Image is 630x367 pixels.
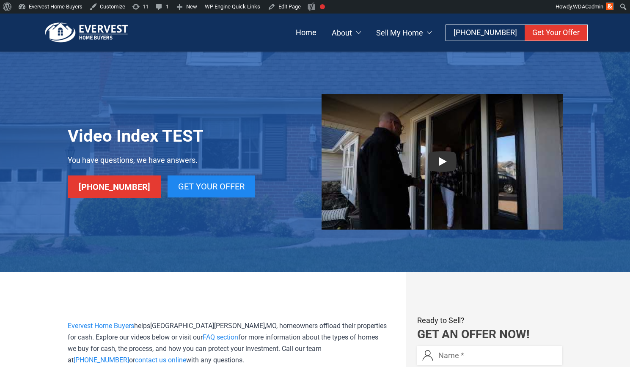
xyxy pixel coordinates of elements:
a: [PHONE_NUMBER] [446,25,525,41]
a: Sell My Home [369,25,440,41]
p: Ready to Sell? [417,314,562,327]
p: helps , , homeowners offload their properties for cash. Explore our videos below or visit our for... [68,320,388,366]
a: Evervest Home Buyers [68,322,134,330]
a: [PHONE_NUMBER] [68,175,161,198]
input: Name * [417,346,562,365]
span: WDACadmin [573,3,603,10]
div: Focus keyphrase not set [320,4,325,9]
a: FAQ section [203,333,238,341]
a: contact us online [135,356,186,364]
span: [PHONE_NUMBER] [454,28,517,37]
span: [GEOGRAPHIC_DATA][PERSON_NAME] [150,322,265,330]
a: Get Your Offer [168,175,255,197]
span: MO [266,322,276,330]
h1: Video Index TEST [68,125,255,147]
a: About [324,25,369,41]
a: Home [288,25,324,41]
p: You have questions, we have answers. [68,154,255,167]
img: logo.png [42,22,131,43]
a: Get Your Offer [525,25,587,41]
h2: Get an Offer Now! [417,327,562,342]
span: [PHONE_NUMBER] [79,182,150,192]
a: [PHONE_NUMBER] [74,356,129,364]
